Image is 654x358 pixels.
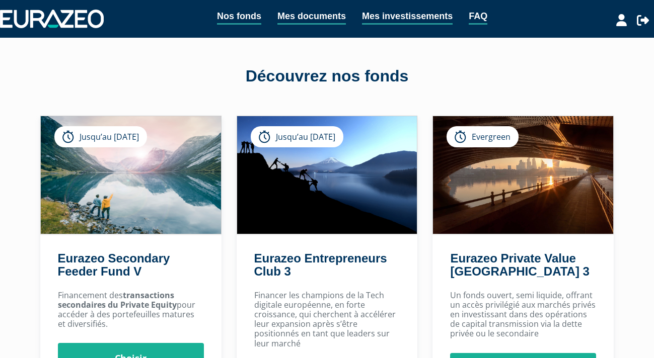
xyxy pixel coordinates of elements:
a: FAQ [469,9,487,25]
img: Eurazeo Private Value Europe 3 [433,116,613,234]
img: Eurazeo Entrepreneurs Club 3 [237,116,417,234]
strong: transactions secondaires du Private Equity [58,290,177,310]
a: Nos fonds [217,9,261,25]
a: Mes documents [277,9,346,25]
div: Evergreen [447,126,519,147]
a: Eurazeo Entrepreneurs Club 3 [254,251,387,278]
p: Financer les champions de la Tech digitale européenne, en forte croissance, qui cherchent à accél... [254,291,400,348]
div: Jusqu’au [DATE] [54,126,147,147]
a: Eurazeo Secondary Feeder Fund V [58,251,170,278]
div: Jusqu’au [DATE] [251,126,343,147]
a: Eurazeo Private Value [GEOGRAPHIC_DATA] 3 [450,251,589,278]
p: Un fonds ouvert, semi liquide, offrant un accès privilégié aux marchés privés en investissant dan... [450,291,596,339]
p: Financement des pour accéder à des portefeuilles matures et diversifiés. [58,291,204,329]
a: Mes investissements [362,9,453,25]
img: Eurazeo Secondary Feeder Fund V [41,116,221,234]
div: Découvrez nos fonds [40,65,614,88]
